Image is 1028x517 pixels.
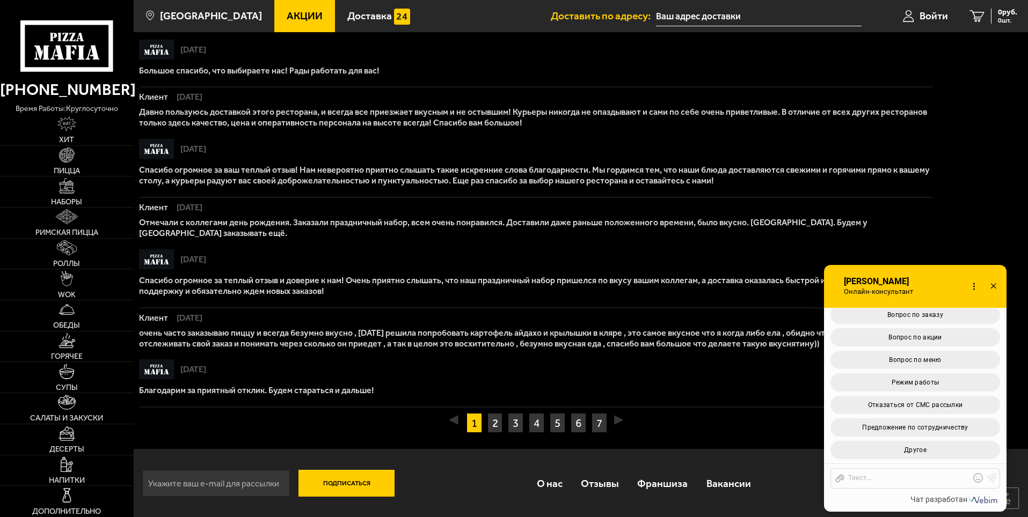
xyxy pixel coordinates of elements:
[49,445,84,453] span: Десерты
[843,277,920,286] span: [PERSON_NAME]
[910,495,1000,504] a: Чат разработан
[139,65,933,76] p: Большое спасибо, что выбираете нас! Рады работать для вас!
[54,167,80,174] span: Пицца
[56,383,78,391] span: Супы
[830,351,1000,369] button: Вопрос по меню
[139,203,171,212] span: Клиент
[139,275,933,297] p: Спасибо огромное за теплый отзыв и доверие к нам! Очень приятно слышать, что наш праздничный набо...
[35,228,98,236] span: Римская пицца
[830,396,1000,414] button: Отказаться от СМС рассылки
[139,165,933,186] p: Спасибо огромное за ваш теплый отзыв! Нам невероятно приятно слышать такие искренние слова благод...
[287,11,323,21] span: Акции
[466,413,482,433] a: 1
[920,11,948,21] span: Войти
[142,470,290,497] input: Укажите ваш e-mail для рассылки
[830,306,1000,324] button: Вопрос по заказу
[139,217,933,239] p: Отмечали с коллегами день рождения. Заказали праздничный набор, всем очень понравился. Доставили ...
[830,373,1000,392] button: Режим работы
[572,466,628,501] a: Отзывы
[550,413,565,433] a: 5
[51,352,83,360] span: Горячее
[347,11,392,21] span: Доставка
[529,413,544,433] a: 4
[59,136,74,143] span: Хит
[508,413,523,433] a: 3
[53,321,80,329] span: Обеды
[174,145,206,153] span: [DATE]
[888,334,942,341] span: Вопрос по акции
[139,385,933,396] p: Благодарим за приятный отклик. Будем стараться и дальше!
[904,446,927,454] span: Другое
[171,314,202,322] span: [DATE]
[551,11,656,21] span: Доставить по адресу:
[160,11,262,21] span: [GEOGRAPHIC_DATA]
[614,413,624,425] button: ▶
[30,414,103,422] span: Салаты и закуски
[49,476,85,484] span: Напитки
[830,328,1000,346] button: Вопрос по акции
[868,401,963,409] span: Отказаться от СМС рассылки
[53,260,80,267] span: Роллы
[830,441,1000,459] button: Другое
[998,17,1017,24] span: 0 шт.
[998,9,1017,16] span: 0 руб.
[32,507,101,515] span: Дополнительно
[449,413,458,425] button: ◀
[487,413,503,433] a: 2
[862,424,968,431] span: Предложение по сотрудничеству
[139,107,933,128] p: Давно пользуюсь доставкой этого ресторана, и всегда все приезжает вкусным и не остывшим! Курьеры ...
[887,311,943,319] span: Вопрос по заказу
[892,379,939,386] span: Режим работы
[592,413,607,433] a: 7
[697,466,760,501] a: Вакансии
[174,255,206,264] span: [DATE]
[394,9,410,25] img: 15daf4d41897b9f0e9f617042186c801.svg
[58,291,76,298] span: WOK
[51,198,82,205] span: Наборы
[174,365,206,374] span: [DATE]
[139,314,171,322] span: Клиент
[656,6,862,26] input: Ваш адрес доставки
[174,46,206,54] span: [DATE]
[527,466,571,501] a: О нас
[571,413,586,433] a: 6
[830,418,1000,437] button: Предложение по сотрудничеству
[139,328,933,349] p: очень часто заказываю пиццу и всегда безумно вкусно , [DATE] решила попробовать картофель айдахо ...
[843,287,920,296] span: Онлайн-консультант
[171,203,202,212] span: [DATE]
[139,93,171,101] span: Клиент
[628,466,697,501] a: Франшиза
[298,470,395,497] button: Подписаться
[171,93,202,101] span: [DATE]
[889,356,941,364] span: Вопрос по меню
